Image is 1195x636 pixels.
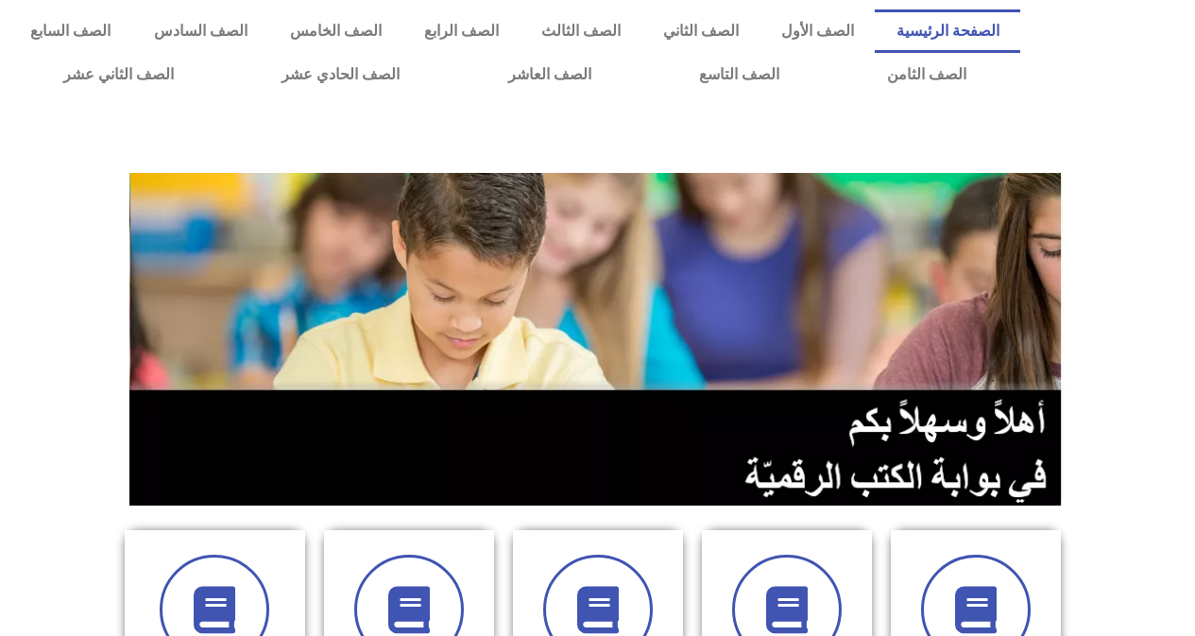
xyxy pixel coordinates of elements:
a: الصف الثاني عشر [9,53,228,96]
a: الصفحة الرئيسية [875,9,1020,53]
a: الصف الرابع [402,9,520,53]
a: الصف العاشر [454,53,645,96]
a: الصف الخامس [268,9,402,53]
a: الصف السادس [132,9,268,53]
a: الصف الحادي عشر [228,53,453,96]
a: الصف السابع [9,9,132,53]
a: الصف الأول [760,9,875,53]
a: الصف الثاني [641,9,760,53]
a: الصف التاسع [645,53,833,96]
a: الصف الثالث [520,9,641,53]
a: الصف الثامن [833,53,1020,96]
